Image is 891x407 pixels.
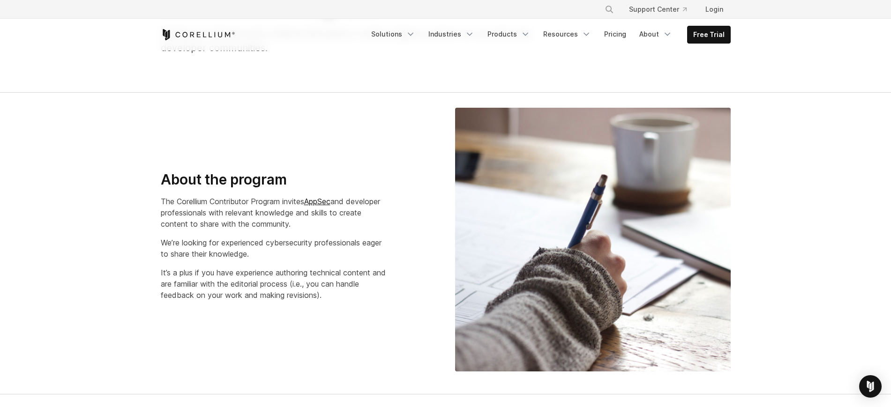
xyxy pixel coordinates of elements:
p: The Corellium Contributor Program invites and developer professionals with relevant knowledge and... [161,196,390,229]
a: Free Trial [688,26,730,43]
a: Login [698,1,731,18]
div: Navigation Menu [366,26,731,44]
div: Navigation Menu [593,1,731,18]
p: We’re looking for experienced cybersecurity professionals eager to share their knowledge. [161,237,390,259]
a: Solutions [366,26,421,43]
a: Support Center [621,1,694,18]
button: Search [601,1,618,18]
h3: About the program [161,171,390,189]
a: Products [482,26,536,43]
a: Corellium Home [161,29,235,40]
a: Industries [423,26,480,43]
a: Resources [538,26,597,43]
p: It’s a plus if you have experience authoring technical content and are familiar with the editoria... [161,267,390,301]
a: About [634,26,678,43]
a: AppSec [304,197,330,206]
img: Person writing notes at desk with coffee, representing mobile security research or app testing do... [455,108,731,371]
a: Pricing [599,26,632,43]
div: Open Intercom Messenger [859,375,882,398]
